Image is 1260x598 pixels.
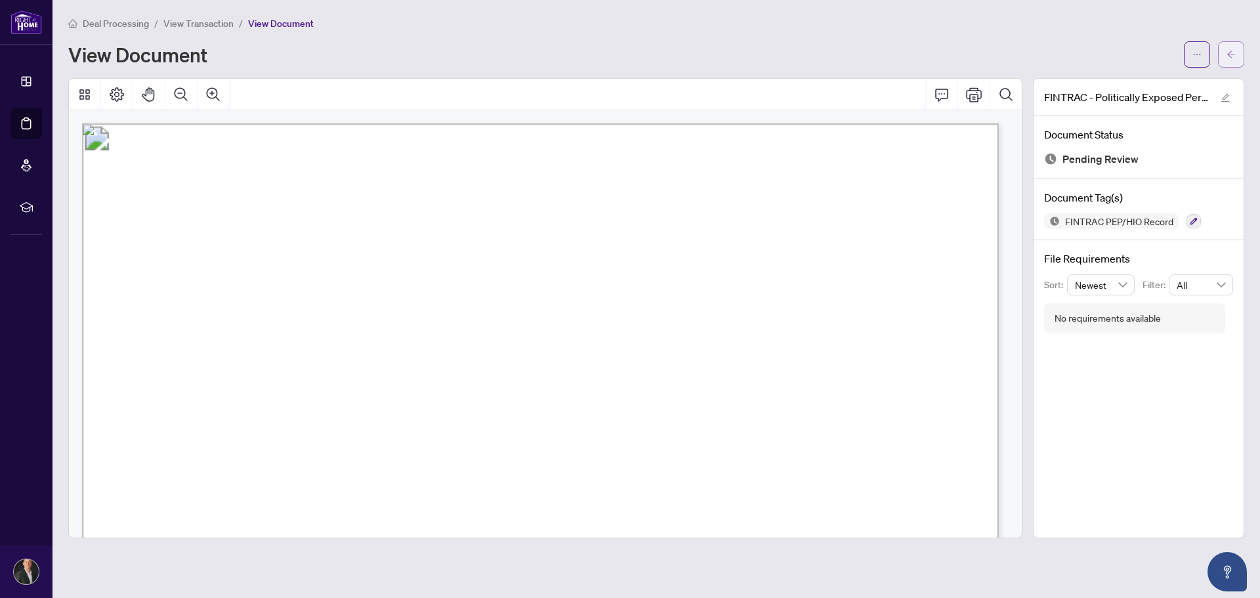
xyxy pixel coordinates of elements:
[1044,213,1060,229] img: Status Icon
[1075,275,1127,295] span: Newest
[1044,251,1233,267] h4: File Requirements
[83,18,149,30] span: Deal Processing
[1177,275,1225,295] span: All
[1062,150,1139,168] span: Pending Review
[1192,50,1202,59] span: ellipsis
[1060,217,1179,226] span: FINTRAC PEP/HIO Record
[154,16,158,31] li: /
[14,559,39,584] img: Profile Icon
[239,16,243,31] li: /
[1143,278,1169,292] p: Filter:
[1044,190,1233,205] h4: Document Tag(s)
[1044,89,1208,105] span: FINTRAC - Politically Exposed Person_Head of International Organization Checklist_Record.pdf
[68,44,207,65] h1: View Document
[1055,311,1161,326] div: No requirements available
[1044,127,1233,142] h4: Document Status
[1207,552,1247,591] button: Open asap
[68,19,77,28] span: home
[1221,93,1230,102] span: edit
[1227,50,1236,59] span: arrow-left
[1044,152,1057,165] img: Document Status
[1044,278,1067,292] p: Sort:
[248,18,314,30] span: View Document
[10,10,42,34] img: logo
[163,18,234,30] span: View Transaction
